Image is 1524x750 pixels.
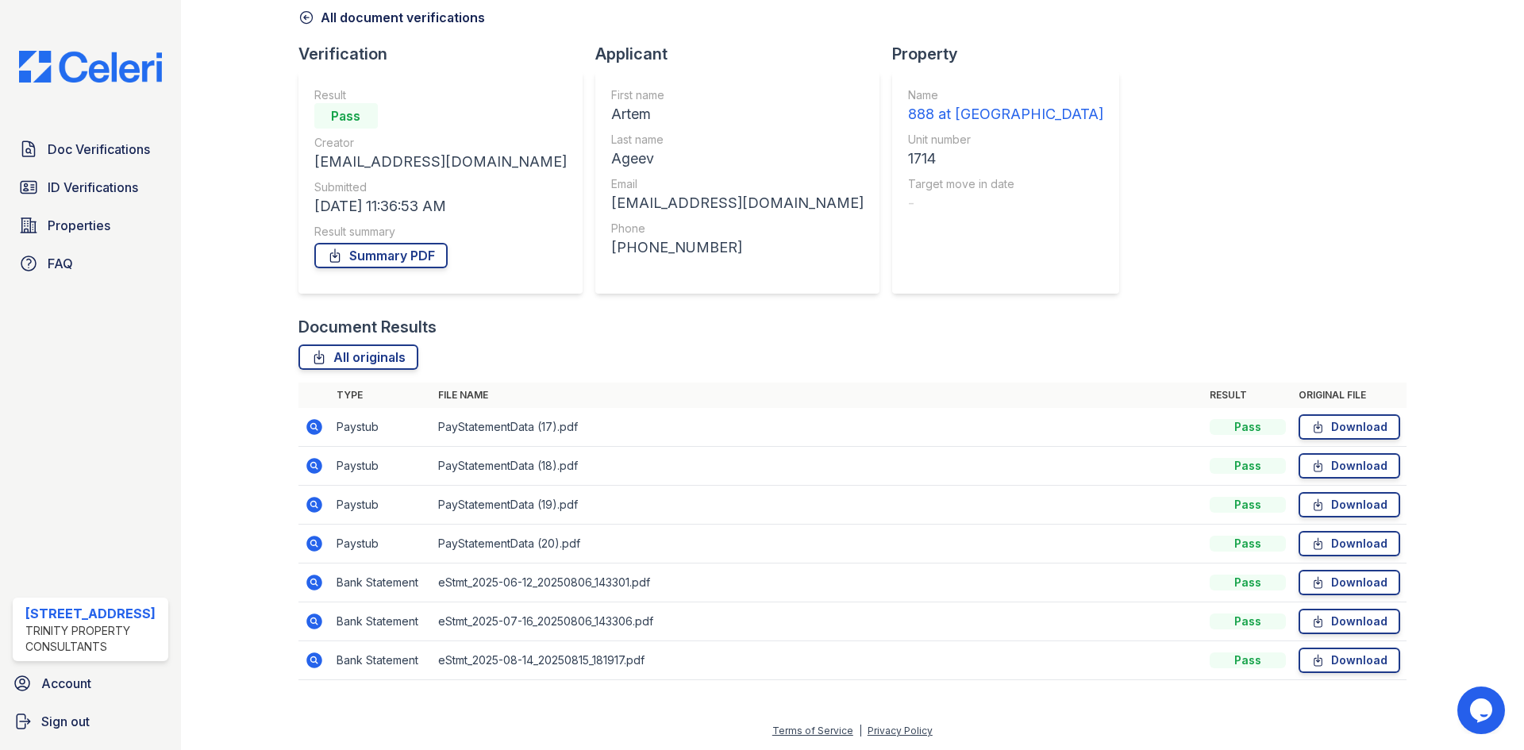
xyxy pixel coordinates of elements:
[314,179,567,195] div: Submitted
[1299,531,1400,556] a: Download
[1292,383,1407,408] th: Original file
[48,140,150,159] span: Doc Verifications
[611,148,864,170] div: Ageev
[13,210,168,241] a: Properties
[1210,536,1286,552] div: Pass
[314,103,378,129] div: Pass
[48,254,73,273] span: FAQ
[25,623,162,655] div: Trinity Property Consultants
[330,563,432,602] td: Bank Statement
[611,132,864,148] div: Last name
[432,602,1203,641] td: eStmt_2025-07-16_20250806_143306.pdf
[1457,687,1508,734] iframe: chat widget
[6,667,175,699] a: Account
[6,51,175,83] img: CE_Logo_Blue-a8612792a0a2168367f1c8372b55b34899dd931a85d93a1a3d3e32e68fde9ad4.png
[595,43,892,65] div: Applicant
[13,248,168,279] a: FAQ
[1210,458,1286,474] div: Pass
[314,135,567,151] div: Creator
[298,8,485,27] a: All document verifications
[330,447,432,486] td: Paystub
[298,316,437,338] div: Document Results
[330,641,432,680] td: Bank Statement
[48,178,138,197] span: ID Verifications
[868,725,933,737] a: Privacy Policy
[298,43,595,65] div: Verification
[1210,652,1286,668] div: Pass
[314,243,448,268] a: Summary PDF
[432,447,1203,486] td: PayStatementData (18).pdf
[611,87,864,103] div: First name
[432,383,1203,408] th: File name
[892,43,1132,65] div: Property
[330,486,432,525] td: Paystub
[432,486,1203,525] td: PayStatementData (19).pdf
[611,103,864,125] div: Artem
[1210,419,1286,435] div: Pass
[330,602,432,641] td: Bank Statement
[908,192,1103,214] div: -
[432,641,1203,680] td: eStmt_2025-08-14_20250815_181917.pdf
[314,87,567,103] div: Result
[314,224,567,240] div: Result summary
[41,712,90,731] span: Sign out
[330,525,432,563] td: Paystub
[908,176,1103,192] div: Target move in date
[314,151,567,173] div: [EMAIL_ADDRESS][DOMAIN_NAME]
[611,192,864,214] div: [EMAIL_ADDRESS][DOMAIN_NAME]
[611,237,864,259] div: [PHONE_NUMBER]
[432,525,1203,563] td: PayStatementData (20).pdf
[1210,613,1286,629] div: Pass
[1299,414,1400,440] a: Download
[25,604,162,623] div: [STREET_ADDRESS]
[1210,575,1286,590] div: Pass
[908,87,1103,125] a: Name 888 at [GEOGRAPHIC_DATA]
[908,148,1103,170] div: 1714
[48,216,110,235] span: Properties
[41,674,91,693] span: Account
[13,133,168,165] a: Doc Verifications
[432,408,1203,447] td: PayStatementData (17).pdf
[13,171,168,203] a: ID Verifications
[1299,570,1400,595] a: Download
[314,195,567,217] div: [DATE] 11:36:53 AM
[908,87,1103,103] div: Name
[1299,609,1400,634] a: Download
[908,103,1103,125] div: 888 at [GEOGRAPHIC_DATA]
[432,563,1203,602] td: eStmt_2025-06-12_20250806_143301.pdf
[1210,497,1286,513] div: Pass
[1299,453,1400,479] a: Download
[6,706,175,737] a: Sign out
[859,725,862,737] div: |
[330,408,432,447] td: Paystub
[611,176,864,192] div: Email
[1299,492,1400,517] a: Download
[298,344,418,370] a: All originals
[908,132,1103,148] div: Unit number
[1203,383,1292,408] th: Result
[1299,648,1400,673] a: Download
[330,383,432,408] th: Type
[772,725,853,737] a: Terms of Service
[611,221,864,237] div: Phone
